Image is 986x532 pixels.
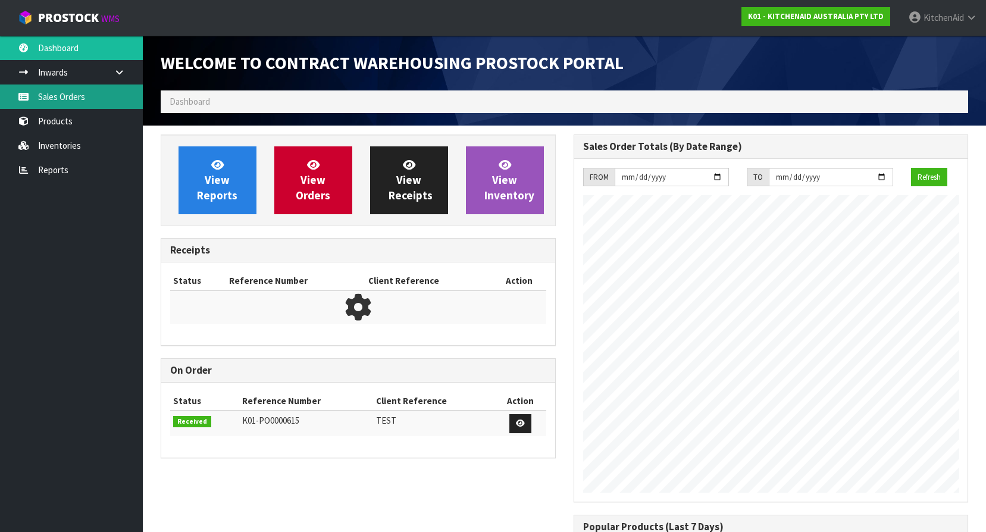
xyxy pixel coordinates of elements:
[170,96,210,107] span: Dashboard
[101,13,120,24] small: WMS
[274,146,352,214] a: ViewOrders
[296,158,330,202] span: View Orders
[18,10,33,25] img: cube-alt.png
[924,12,964,23] span: KitchenAid
[583,141,959,152] h3: Sales Order Totals (By Date Range)
[239,392,373,411] th: Reference Number
[748,11,884,21] strong: K01 - KITCHENAID AUSTRALIA PTY LTD
[170,365,546,376] h3: On Order
[389,158,433,202] span: View Receipts
[38,10,99,26] span: ProStock
[373,411,494,436] td: TEST
[492,271,546,290] th: Action
[239,411,373,436] td: K01-PO0000615
[747,168,769,187] div: TO
[466,146,544,214] a: ViewInventory
[170,271,226,290] th: Status
[173,416,211,428] span: Received
[365,271,492,290] th: Client Reference
[170,392,239,411] th: Status
[370,146,448,214] a: ViewReceipts
[197,158,237,202] span: View Reports
[373,392,494,411] th: Client Reference
[170,245,546,256] h3: Receipts
[161,52,624,74] span: Welcome to Contract Warehousing ProStock Portal
[911,168,947,187] button: Refresh
[494,392,546,411] th: Action
[484,158,534,202] span: View Inventory
[226,271,365,290] th: Reference Number
[583,168,615,187] div: FROM
[179,146,256,214] a: ViewReports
